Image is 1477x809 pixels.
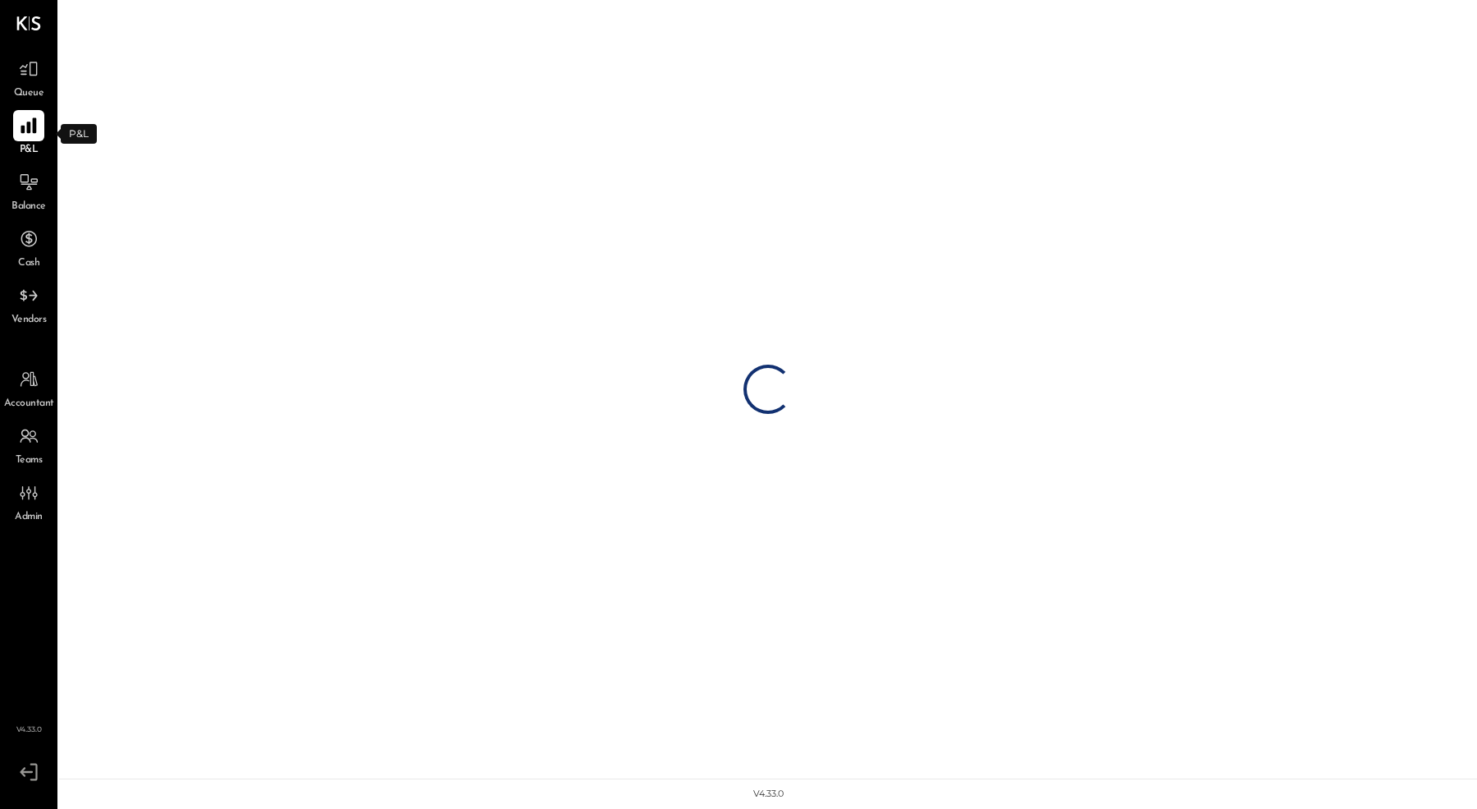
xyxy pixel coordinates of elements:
[18,256,39,271] span: Cash
[1,53,57,101] a: Queue
[61,124,97,144] div: P&L
[11,313,47,328] span: Vendors
[20,143,39,158] span: P&L
[11,200,46,214] span: Balance
[4,397,54,411] span: Accountant
[1,477,57,525] a: Admin
[1,364,57,411] a: Accountant
[1,223,57,271] a: Cash
[15,510,43,525] span: Admin
[16,453,43,468] span: Teams
[14,86,44,101] span: Queue
[1,110,57,158] a: P&L
[1,167,57,214] a: Balance
[1,280,57,328] a: Vendors
[753,788,784,801] div: v 4.33.0
[1,421,57,468] a: Teams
